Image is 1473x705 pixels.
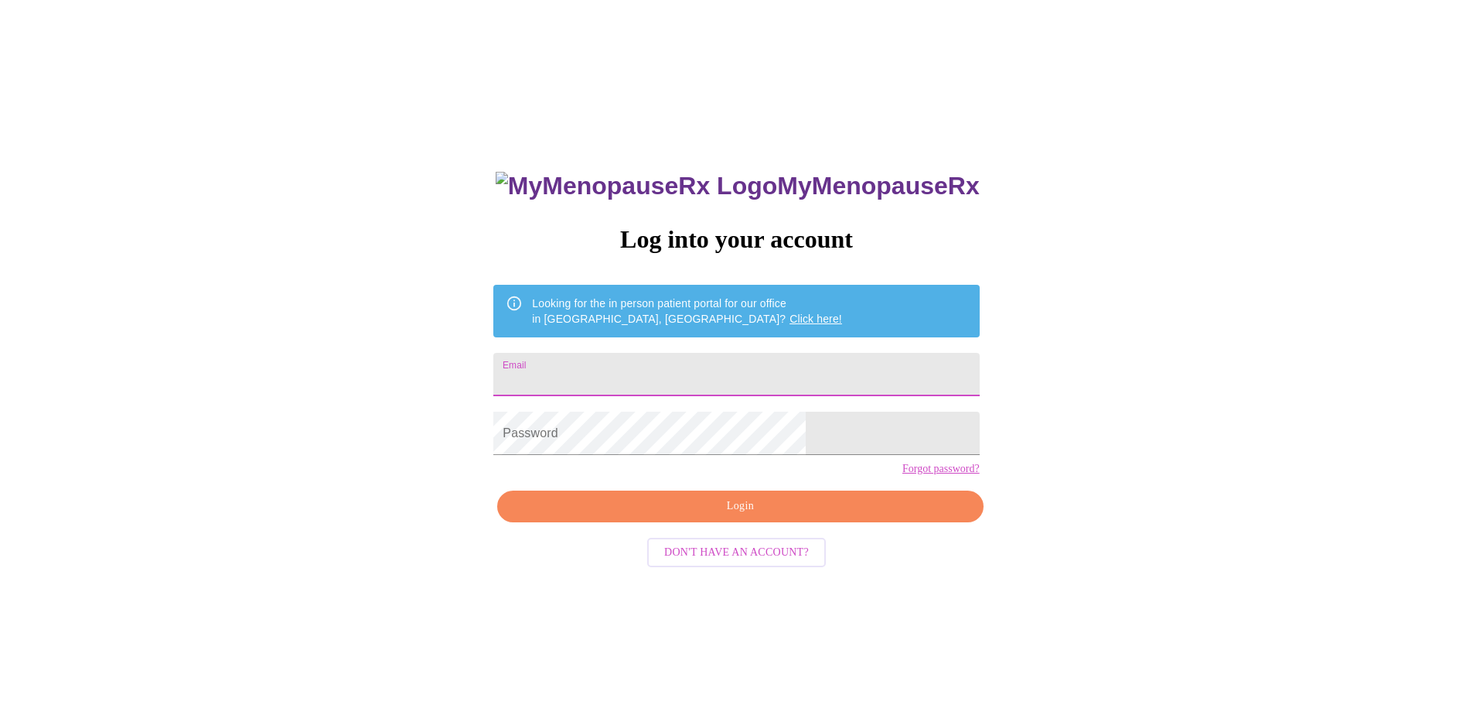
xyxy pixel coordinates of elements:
h3: Log into your account [493,225,979,254]
img: MyMenopauseRx Logo [496,172,777,200]
a: Forgot password? [902,463,980,475]
h3: MyMenopauseRx [496,172,980,200]
span: Don't have an account? [664,543,809,563]
a: Click here! [789,313,842,325]
a: Don't have an account? [643,545,830,558]
button: Don't have an account? [647,538,826,568]
div: Looking for the in person patient portal for our office in [GEOGRAPHIC_DATA], [GEOGRAPHIC_DATA]? [532,289,842,333]
span: Login [515,497,965,516]
button: Login [497,491,983,522]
